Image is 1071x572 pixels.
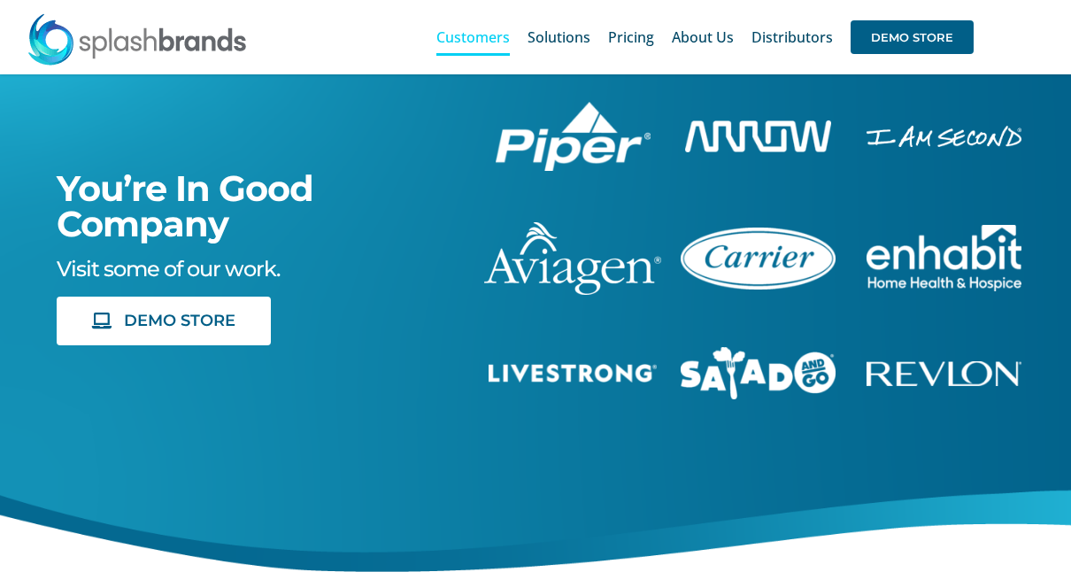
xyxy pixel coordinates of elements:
span: Solutions [528,30,590,44]
span: Distributors [751,30,833,44]
a: enhabit-stacked-white [867,222,1021,242]
a: Customers [436,9,510,66]
span: Visit some of our work. [57,256,280,282]
span: Pricing [608,30,654,44]
a: piper-White [496,99,651,119]
a: Pricing [608,9,654,66]
a: enhabit-stacked-white [867,123,1021,143]
a: revlon-flat-white [867,359,1021,378]
span: Customers [436,30,510,44]
nav: Main Menu Sticky [436,9,974,66]
a: Distributors [751,9,833,66]
img: aviagen-1C [484,222,661,295]
img: Salad And Go Store [681,347,836,400]
a: carrier-1B [681,225,836,244]
img: Revlon [867,361,1021,386]
span: DEMO STORE [851,20,974,54]
a: sng-1C [681,344,836,364]
a: livestrong-5E-website [489,361,657,381]
a: DEMO STORE [57,297,271,345]
img: Livestrong Store [489,364,657,383]
a: DEMO STORE [851,9,974,66]
span: About Us [672,30,734,44]
img: Piper Pilot Ship [496,102,651,171]
img: Enhabit Gear Store [867,225,1021,290]
img: Arrow Store [685,120,831,151]
a: arrow-white [685,118,831,137]
span: DEMO STORE [124,312,235,330]
img: I Am Second Store [867,126,1021,146]
img: Carrier Brand Store [681,228,836,290]
span: You’re In Good Company [57,166,313,245]
img: SplashBrands.com Logo [27,12,248,66]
